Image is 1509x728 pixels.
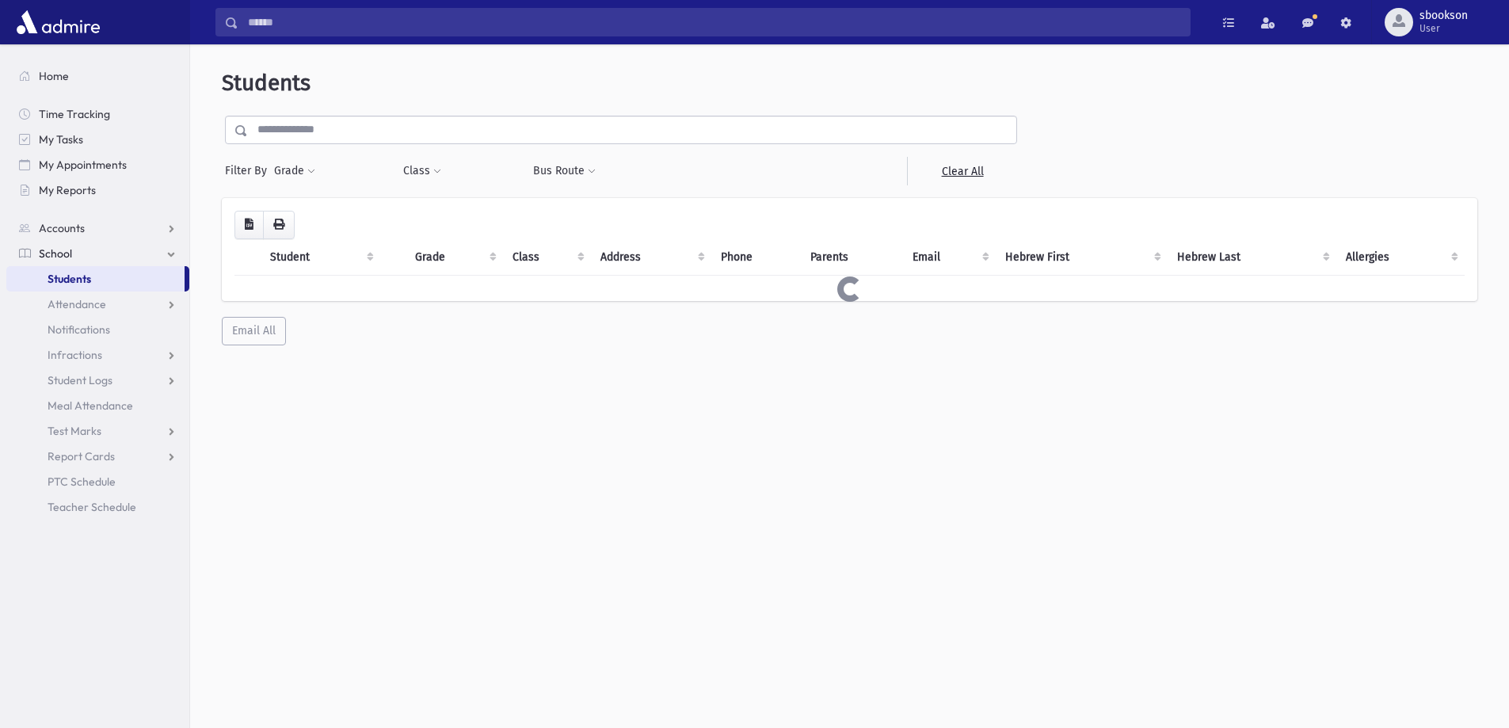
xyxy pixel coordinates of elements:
[6,317,189,342] a: Notifications
[1336,239,1465,276] th: Allergies
[222,70,311,96] span: Students
[903,239,996,276] th: Email
[39,246,72,261] span: School
[13,6,104,38] img: AdmirePro
[48,322,110,337] span: Notifications
[48,373,112,387] span: Student Logs
[6,444,189,469] a: Report Cards
[48,424,101,438] span: Test Marks
[6,393,189,418] a: Meal Attendance
[996,239,1167,276] th: Hebrew First
[225,162,273,179] span: Filter By
[238,8,1190,36] input: Search
[6,127,189,152] a: My Tasks
[6,418,189,444] a: Test Marks
[39,107,110,121] span: Time Tracking
[6,368,189,393] a: Student Logs
[6,266,185,292] a: Students
[503,239,592,276] th: Class
[6,63,189,89] a: Home
[801,239,903,276] th: Parents
[48,297,106,311] span: Attendance
[591,239,711,276] th: Address
[6,177,189,203] a: My Reports
[406,239,502,276] th: Grade
[6,241,189,266] a: School
[39,221,85,235] span: Accounts
[1419,10,1468,22] span: sbookson
[6,152,189,177] a: My Appointments
[48,475,116,489] span: PTC Schedule
[234,211,264,239] button: CSV
[6,215,189,241] a: Accounts
[907,157,1017,185] a: Clear All
[6,342,189,368] a: Infractions
[222,317,286,345] button: Email All
[273,157,316,185] button: Grade
[39,132,83,147] span: My Tasks
[1419,22,1468,35] span: User
[6,469,189,494] a: PTC Schedule
[48,348,102,362] span: Infractions
[532,157,596,185] button: Bus Route
[261,239,380,276] th: Student
[711,239,801,276] th: Phone
[48,398,133,413] span: Meal Attendance
[402,157,442,185] button: Class
[6,494,189,520] a: Teacher Schedule
[48,272,91,286] span: Students
[263,211,295,239] button: Print
[39,183,96,197] span: My Reports
[39,69,69,83] span: Home
[1168,239,1337,276] th: Hebrew Last
[39,158,127,172] span: My Appointments
[6,292,189,317] a: Attendance
[48,449,115,463] span: Report Cards
[48,500,136,514] span: Teacher Schedule
[6,101,189,127] a: Time Tracking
